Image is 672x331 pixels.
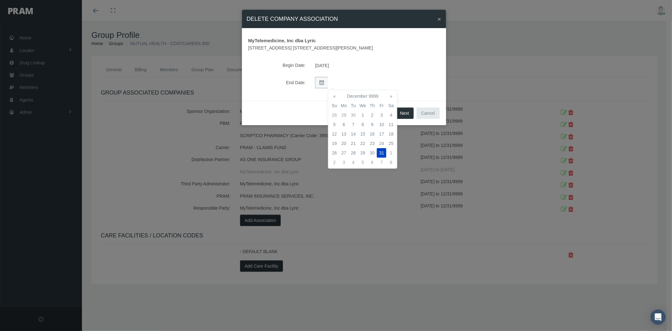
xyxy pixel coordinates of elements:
[386,101,396,110] th: Sa
[348,129,358,139] td: 14
[348,101,358,110] th: Tu
[386,91,396,101] th: »
[339,110,348,120] td: 29
[339,129,348,139] td: 13
[330,91,339,101] th: «
[437,16,441,22] button: Close
[339,139,348,148] td: 20
[339,120,348,129] td: 6
[367,139,377,148] td: 23
[244,35,445,44] label: MyTelemedicine, Inc dba Lyric
[339,101,348,110] th: Mo
[348,110,358,120] td: 30
[247,15,338,23] h4: DELETE COMPANY ASSOCIATION
[358,110,367,120] td: 1
[416,107,440,119] button: Cancel
[386,139,396,148] td: 25
[358,148,367,158] td: 29
[367,120,377,129] td: 9
[377,120,386,129] td: 10
[367,110,377,120] td: 2
[330,129,339,139] td: 12
[330,110,339,120] td: 28
[358,101,367,110] th: We
[330,158,339,167] td: 2
[348,148,358,158] td: 28
[377,129,386,139] td: 17
[315,63,329,68] span: [DATE]
[395,107,414,119] button: Next
[358,129,367,139] td: 15
[330,101,339,110] th: Su
[330,120,339,129] td: 5
[348,139,358,148] td: 21
[330,139,339,148] td: 19
[244,77,311,88] label: End Date:
[377,139,386,148] td: 24
[437,15,441,23] span: ×
[367,148,377,158] td: 30
[358,139,367,148] td: 22
[358,158,367,167] td: 5
[330,148,339,158] td: 26
[377,101,386,110] th: Fr
[386,120,396,129] td: 11
[339,91,386,101] th: December 9999
[651,310,666,325] div: Open Intercom Messenger
[367,158,377,167] td: 6
[358,120,367,129] td: 8
[377,110,386,120] td: 3
[244,44,445,53] label: [STREET_ADDRESS] [STREET_ADDRESS][PERSON_NAME]
[348,120,358,129] td: 7
[386,129,396,139] td: 18
[367,101,377,110] th: Th
[386,148,396,158] td: 1
[386,158,396,167] td: 8
[348,158,358,167] td: 4
[244,60,311,71] label: Begin Date:
[367,129,377,139] td: 16
[377,148,386,158] td: 31
[339,148,348,158] td: 27
[377,158,386,167] td: 7
[386,110,396,120] td: 4
[339,158,348,167] td: 3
